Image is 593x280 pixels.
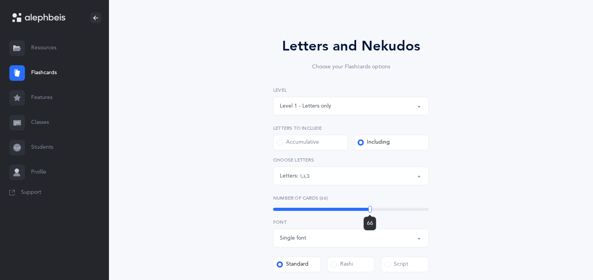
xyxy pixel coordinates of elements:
[367,220,373,226] span: 66
[277,261,309,268] div: Standard
[273,167,429,185] button: בּ, ג, ו
[273,195,429,202] label: Number of Cards (66)
[251,36,451,57] div: Letters and Nekudos
[273,125,429,132] label: Letters to include
[358,139,390,146] div: Including
[384,261,408,268] div: Script
[280,172,300,180] div: Letters:
[21,189,41,197] span: Support
[251,63,451,71] div: Choose your Flashcards options
[273,97,429,115] button: Level 1 - Letters only
[280,234,306,242] div: Single font
[300,172,310,180] div: בּ , ג , ו
[273,219,429,226] label: Font
[273,229,429,247] button: Single font
[331,261,353,268] div: Rashi
[273,87,429,94] label: Level
[277,139,319,146] div: Accumulative
[280,102,331,110] div: Level 1 - Letters only
[273,157,429,163] label: Choose letters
